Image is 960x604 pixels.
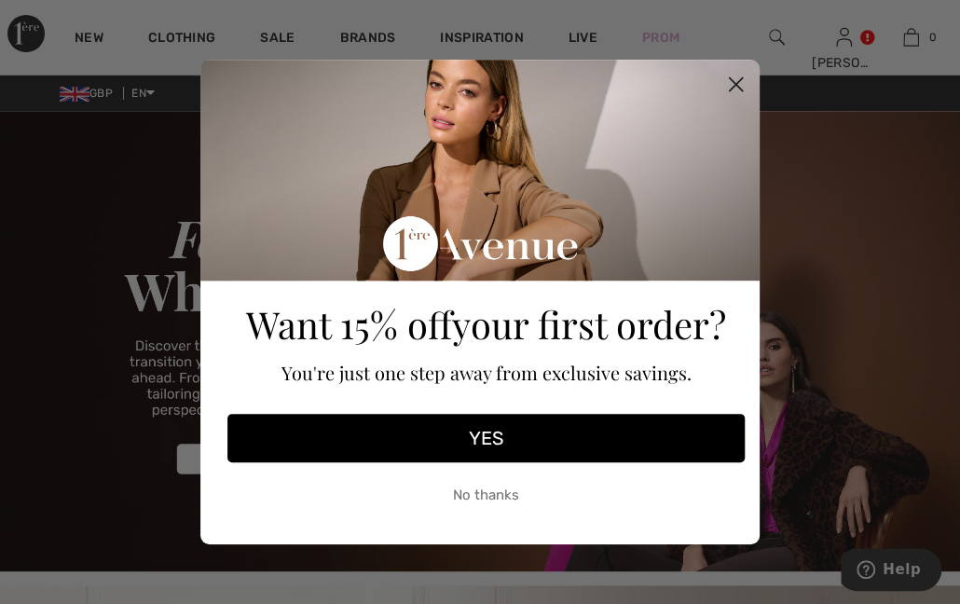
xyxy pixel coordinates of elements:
[720,68,752,101] button: Close dialog
[42,13,80,30] span: Help
[227,472,745,518] button: No thanks
[452,299,726,349] span: your first order?
[227,414,745,462] button: YES
[281,360,692,385] span: You're just one step away from exclusive savings.
[246,299,452,349] span: Want 15% off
